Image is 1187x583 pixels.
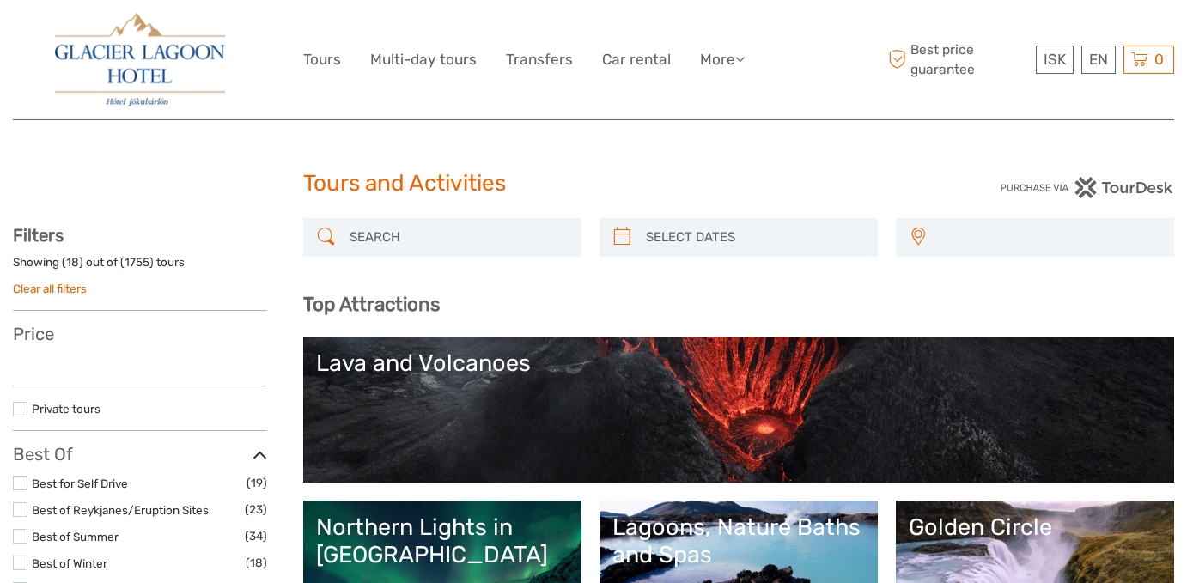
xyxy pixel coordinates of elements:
h3: Best Of [13,444,267,465]
div: Golden Circle [909,513,1161,541]
a: Best for Self Drive [32,477,128,490]
span: Best price guarantee [884,40,1032,78]
label: 1755 [125,254,149,270]
a: Lava and Volcanoes [316,349,1161,470]
div: Lava and Volcanoes [316,349,1161,377]
a: Transfers [506,47,573,72]
img: PurchaseViaTourDesk.png [1000,177,1174,198]
h1: Tours and Activities [303,170,884,197]
a: Best of Winter [32,556,107,570]
img: 2790-86ba44ba-e5e5-4a53-8ab7-28051417b7bc_logo_big.jpg [55,13,225,106]
a: More [700,47,745,72]
span: (34) [245,526,267,546]
a: Clear all filters [13,282,87,295]
span: (23) [245,500,267,519]
label: 18 [66,254,79,270]
span: (19) [247,473,267,493]
span: 0 [1152,51,1166,68]
input: SEARCH [343,222,573,252]
a: Multi-day tours [370,47,477,72]
div: Northern Lights in [GEOGRAPHIC_DATA] [316,513,569,569]
span: (18) [246,553,267,573]
b: Top Attractions [303,293,440,316]
div: EN [1081,46,1116,74]
a: Tours [303,47,341,72]
strong: Filters [13,225,64,246]
h3: Price [13,324,267,344]
a: Best of Reykjanes/Eruption Sites [32,503,209,517]
a: Private tours [32,402,100,416]
div: Showing ( ) out of ( ) tours [13,254,267,281]
div: Lagoons, Nature Baths and Spas [612,513,865,569]
span: ISK [1044,51,1066,68]
a: Best of Summer [32,530,119,544]
a: Car rental [602,47,671,72]
input: SELECT DATES [639,222,869,252]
